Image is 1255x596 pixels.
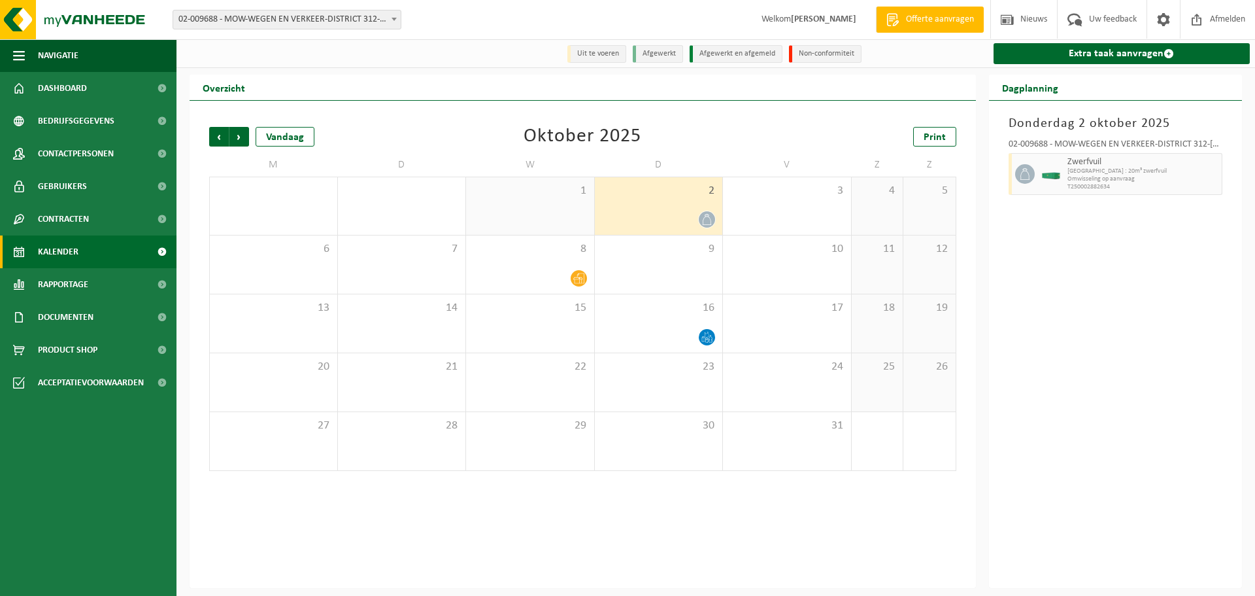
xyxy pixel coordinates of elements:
[1067,183,1219,191] span: T250002882634
[601,301,716,315] span: 16
[910,301,948,315] span: 19
[910,242,948,256] span: 12
[473,301,588,315] span: 15
[601,242,716,256] span: 9
[852,153,904,177] td: Z
[1041,169,1061,179] img: HK-XC-20-GN-00
[913,127,956,147] a: Print
[338,153,467,177] td: D
[633,45,683,63] li: Afgewerkt
[38,301,93,334] span: Documenten
[924,132,946,143] span: Print
[858,184,897,198] span: 4
[729,301,845,315] span: 17
[38,236,78,268] span: Kalender
[994,43,1250,64] a: Extra taak aanvragen
[209,153,338,177] td: M
[216,360,331,374] span: 20
[876,7,984,33] a: Offerte aanvragen
[344,419,460,433] span: 28
[216,419,331,433] span: 27
[791,14,856,24] strong: [PERSON_NAME]
[1067,157,1219,167] span: Zwerfvuil
[344,242,460,256] span: 7
[524,127,641,147] div: Oktober 2025
[729,419,845,433] span: 31
[903,13,977,26] span: Offerte aanvragen
[567,45,626,63] li: Uit te voeren
[595,153,724,177] td: D
[690,45,782,63] li: Afgewerkt en afgemeld
[729,242,845,256] span: 10
[38,72,87,105] span: Dashboard
[38,334,97,366] span: Product Shop
[229,127,249,147] span: Volgende
[38,170,87,203] span: Gebruikers
[601,419,716,433] span: 30
[858,301,897,315] span: 18
[216,242,331,256] span: 6
[38,366,144,399] span: Acceptatievoorwaarden
[38,39,78,72] span: Navigatie
[216,301,331,315] span: 13
[729,360,845,374] span: 24
[38,268,88,301] span: Rapportage
[466,153,595,177] td: W
[858,360,897,374] span: 25
[256,127,314,147] div: Vandaag
[723,153,852,177] td: V
[1009,140,1223,153] div: 02-009688 - MOW-WEGEN EN VERKEER-DISTRICT 312-[GEOGRAPHIC_DATA] - [GEOGRAPHIC_DATA]
[858,242,897,256] span: 11
[789,45,862,63] li: Non-conformiteit
[38,105,114,137] span: Bedrijfsgegevens
[601,184,716,198] span: 2
[601,360,716,374] span: 23
[209,127,229,147] span: Vorige
[910,184,948,198] span: 5
[729,184,845,198] span: 3
[38,137,114,170] span: Contactpersonen
[903,153,956,177] td: Z
[38,203,89,236] span: Contracten
[473,419,588,433] span: 29
[473,360,588,374] span: 22
[473,242,588,256] span: 8
[1009,114,1223,133] h3: Donderdag 2 oktober 2025
[344,360,460,374] span: 21
[910,360,948,374] span: 26
[1067,175,1219,183] span: Omwisseling op aanvraag
[1067,167,1219,175] span: [GEOGRAPHIC_DATA] : 20m³ zwerfvuil
[344,301,460,315] span: 14
[989,75,1071,100] h2: Dagplanning
[473,184,588,198] span: 1
[190,75,258,100] h2: Overzicht
[173,10,401,29] span: 02-009688 - MOW-WEGEN EN VERKEER-DISTRICT 312-KORTRIJK - KORTRIJK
